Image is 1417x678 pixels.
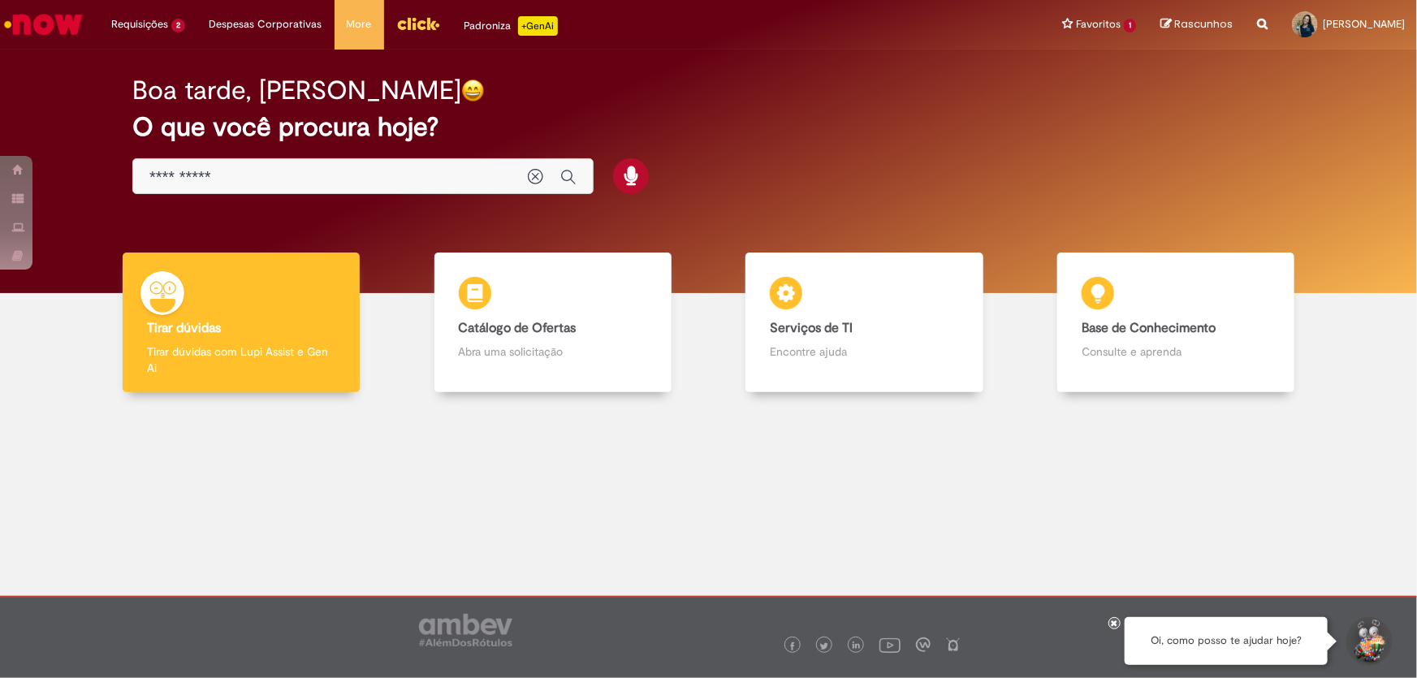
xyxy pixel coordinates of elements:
a: Tirar dúvidas Tirar dúvidas com Lupi Assist e Gen Ai [85,253,397,393]
p: +GenAi [518,16,558,36]
span: [PERSON_NAME] [1323,17,1405,31]
h2: O que você procura hoje? [132,113,1285,141]
a: Catálogo de Ofertas Abra uma solicitação [397,253,709,393]
img: logo_footer_linkedin.png [853,641,861,651]
b: Base de Conhecimento [1082,320,1216,336]
p: Tirar dúvidas com Lupi Assist e Gen Ai [147,343,335,376]
img: logo_footer_twitter.png [820,642,828,650]
div: Padroniza [464,16,558,36]
p: Abra uma solicitação [459,343,647,360]
a: Rascunhos [1160,17,1233,32]
h2: Boa tarde, [PERSON_NAME] [132,76,461,105]
span: More [347,16,372,32]
button: Iniciar Conversa de Suporte [1344,617,1393,666]
img: logo_footer_naosei.png [946,637,961,652]
p: Consulte e aprenda [1082,343,1270,360]
p: Encontre ajuda [770,343,958,360]
div: Oi, como posso te ajudar hoje? [1125,617,1328,665]
b: Tirar dúvidas [147,320,221,336]
span: Rascunhos [1174,16,1233,32]
span: 2 [171,19,185,32]
b: Catálogo de Ofertas [459,320,577,336]
img: logo_footer_youtube.png [879,634,901,655]
img: logo_footer_workplace.png [916,637,931,652]
img: logo_footer_facebook.png [788,642,797,650]
a: Base de Conhecimento Consulte e aprenda [1020,253,1332,393]
img: click_logo_yellow_360x200.png [396,11,440,36]
img: logo_footer_ambev_rotulo_gray.png [419,614,512,646]
span: Favoritos [1076,16,1121,32]
span: Despesas Corporativas [210,16,322,32]
img: happy-face.png [461,79,485,102]
span: Requisições [111,16,168,32]
img: ServiceNow [2,8,85,41]
span: 1 [1124,19,1136,32]
b: Serviços de TI [770,320,853,336]
a: Serviços de TI Encontre ajuda [709,253,1021,393]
